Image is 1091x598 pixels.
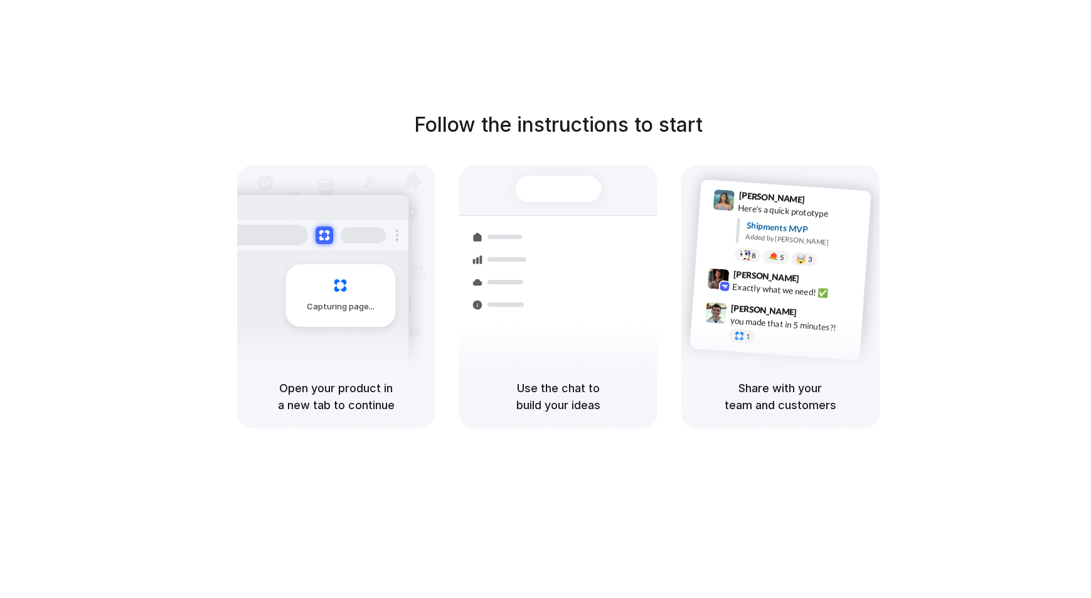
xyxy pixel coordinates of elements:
span: Capturing page [307,301,376,313]
span: 5 [779,254,784,261]
span: 8 [751,252,755,259]
span: [PERSON_NAME] [733,267,799,286]
div: Added by [PERSON_NAME] [745,232,861,250]
h5: Share with your team and customers [696,380,865,414]
span: 9:47 AM [801,307,826,322]
span: 1 [745,333,750,340]
h5: Open your product in a new tab to continue [252,380,420,414]
h5: Use the chat to build your ideas [474,380,642,414]
span: 9:41 AM [808,194,834,209]
div: Here's a quick prototype [737,201,863,223]
div: 🤯 [796,254,806,264]
div: Exactly what we need! ✅ [732,280,858,301]
span: 3 [807,256,812,263]
span: [PERSON_NAME] [738,188,805,206]
h1: Follow the instructions to start [414,110,703,140]
div: you made that in 5 minutes?! [730,314,855,335]
span: 9:42 AM [802,273,828,288]
div: Shipments MVP [746,219,862,240]
span: [PERSON_NAME] [730,301,797,319]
